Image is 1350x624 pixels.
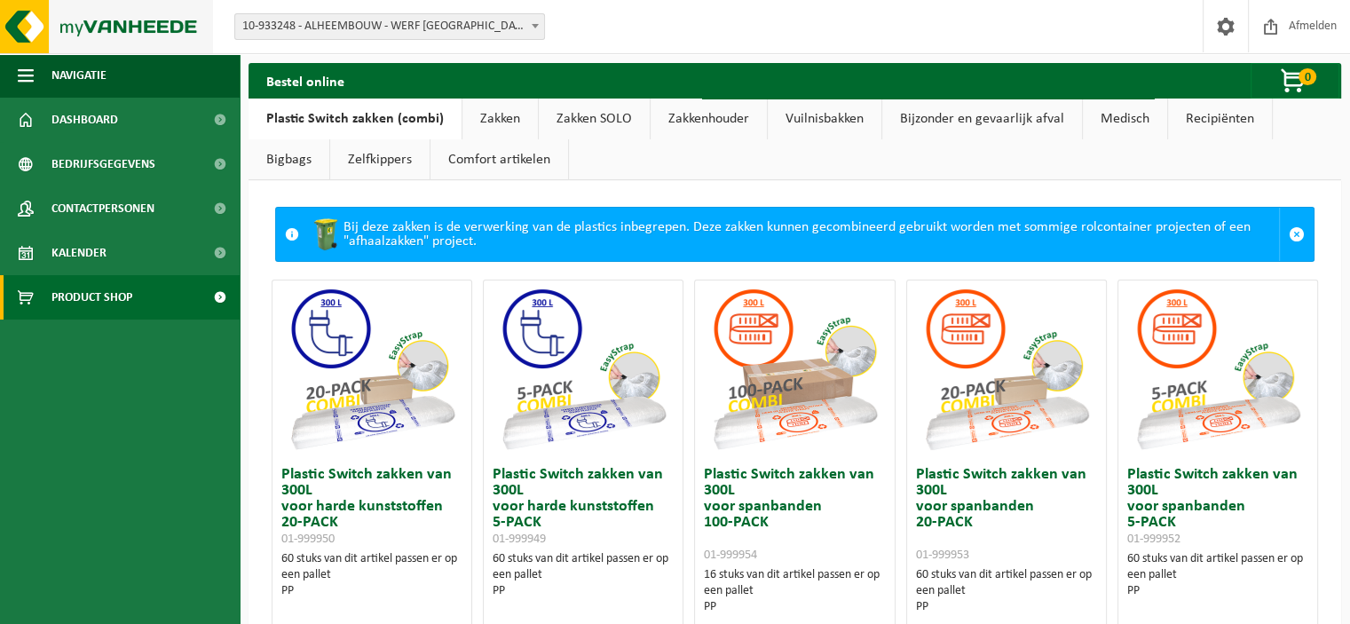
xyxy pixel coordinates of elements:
a: Recipiënten [1168,99,1272,139]
div: 60 stuks van dit artikel passen er op een pallet [493,551,674,599]
div: 60 stuks van dit artikel passen er op een pallet [1127,551,1308,599]
img: 01-999950 [283,280,461,458]
div: Bij deze zakken is de verwerking van de plastics inbegrepen. Deze zakken kunnen gecombineerd gebr... [308,208,1279,261]
div: 60 stuks van dit artikel passen er op een pallet [916,567,1097,615]
a: Bijzonder en gevaarlijk afval [882,99,1082,139]
span: Navigatie [51,53,107,98]
span: 01-999954 [704,549,757,562]
h3: Plastic Switch zakken van 300L voor harde kunststoffen 5-PACK [493,467,674,547]
h3: Plastic Switch zakken van 300L voor spanbanden 5-PACK [1127,467,1308,547]
span: 01-999950 [281,533,335,546]
span: Product Shop [51,275,132,320]
div: PP [704,599,885,615]
span: Contactpersonen [51,186,154,231]
a: Comfort artikelen [430,139,568,180]
img: 01-999954 [706,280,883,458]
span: Dashboard [51,98,118,142]
div: 16 stuks van dit artikel passen er op een pallet [704,567,885,615]
div: PP [1127,583,1308,599]
a: Bigbags [249,139,329,180]
a: Vuilnisbakken [768,99,881,139]
a: Zakkenhouder [651,99,767,139]
h2: Bestel online [249,63,362,98]
h3: Plastic Switch zakken van 300L voor spanbanden 100-PACK [704,467,885,563]
span: Bedrijfsgegevens [51,142,155,186]
div: PP [493,583,674,599]
span: 01-999949 [493,533,546,546]
span: 10-933248 - ALHEEMBOUW - WERF KASTEEL ELVERDINGE WAB2583 - ELVERDINGE [234,13,545,40]
span: 10-933248 - ALHEEMBOUW - WERF KASTEEL ELVERDINGE WAB2583 - ELVERDINGE [235,14,544,39]
img: 01-999949 [494,280,672,458]
a: Medisch [1083,99,1167,139]
span: 01-999953 [916,549,969,562]
a: Sluit melding [1279,208,1314,261]
img: WB-0240-HPE-GN-50.png [308,217,343,252]
a: Plastic Switch zakken (combi) [249,99,462,139]
img: 01-999952 [1129,280,1307,458]
div: PP [916,599,1097,615]
a: Zakken [462,99,538,139]
h3: Plastic Switch zakken van 300L voor spanbanden 20-PACK [916,467,1097,563]
a: Zelfkippers [330,139,430,180]
a: Zakken SOLO [539,99,650,139]
span: 01-999952 [1127,533,1180,546]
span: 0 [1299,68,1316,85]
button: 0 [1251,63,1339,99]
img: 01-999953 [918,280,1095,458]
div: 60 stuks van dit artikel passen er op een pallet [281,551,462,599]
h3: Plastic Switch zakken van 300L voor harde kunststoffen 20-PACK [281,467,462,547]
div: PP [281,583,462,599]
span: Kalender [51,231,107,275]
